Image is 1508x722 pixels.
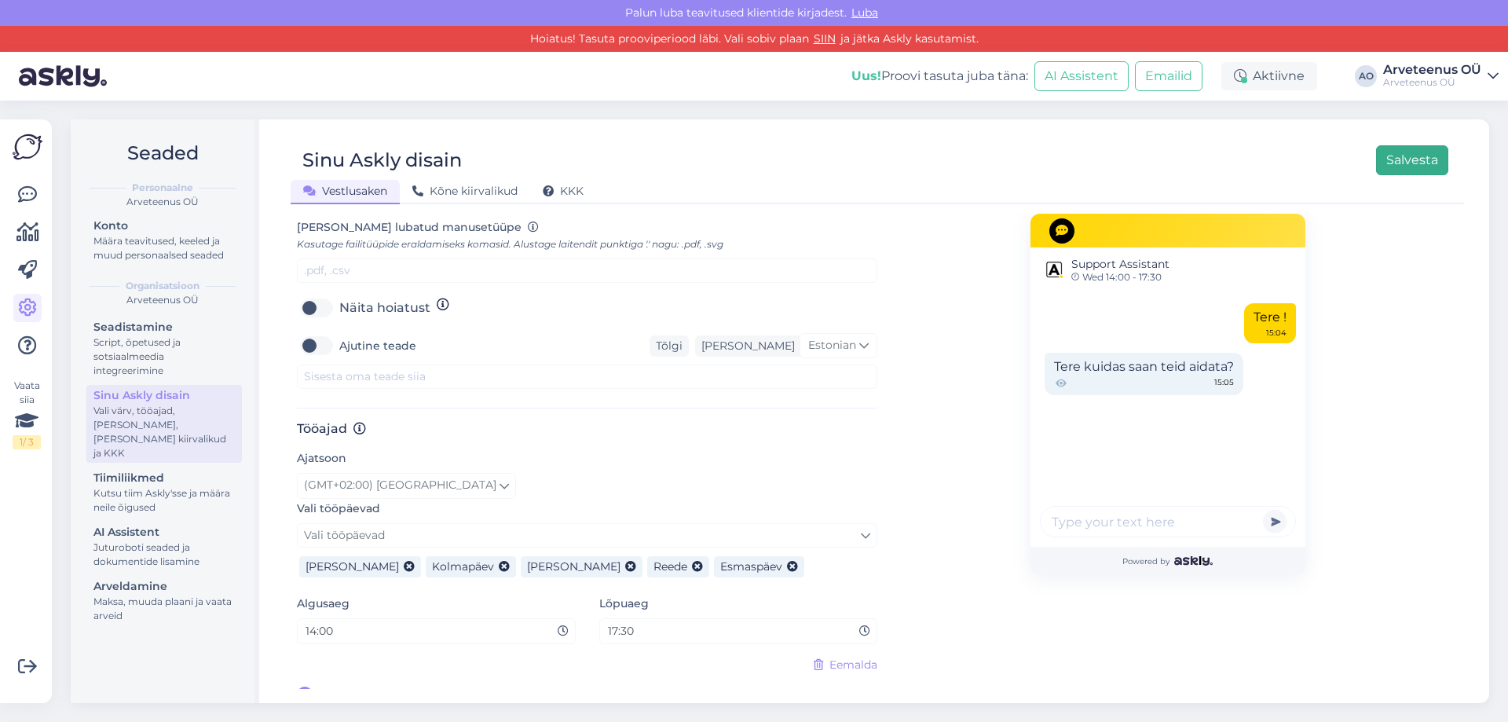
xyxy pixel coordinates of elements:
span: KKK [543,184,584,198]
a: Vali tööpäevad [297,523,877,548]
label: Ajatsoon [297,450,346,467]
div: Juturoboti seaded ja dokumentide lisamine [93,541,235,569]
div: [PERSON_NAME] [695,338,795,354]
div: Konto [93,218,235,234]
div: Arveteenus OÜ [83,293,242,307]
span: Wed 14:00 - 17:30 [1071,273,1169,282]
span: [PERSON_NAME] [306,559,399,574]
div: Proovi tasuta juba täna: [851,67,1028,86]
label: Algusaeg [297,596,350,612]
a: KontoMäära teavitused, keeled ja muud personaalsed seaded [86,215,242,265]
button: AI Assistent [1034,61,1129,91]
a: ArveldamineMaksa, muuda plaani ja vaata arveid [86,576,242,625]
span: Reede [653,559,687,574]
div: Sinu Askly disain [302,145,462,175]
label: Näita hoiatust [339,295,430,321]
a: SeadistamineScript, õpetused ja sotsiaalmeedia integreerimine [86,317,242,380]
div: Tiimiliikmed [93,470,235,486]
div: AI Assistent [93,524,235,541]
div: Seadistamine [93,319,235,335]
span: Estonian [808,337,856,354]
a: AI AssistentJuturoboti seaded ja dokumentide lisamine [86,522,242,571]
span: [PERSON_NAME] [527,559,620,574]
span: Eemalda [829,657,877,673]
div: Arveteenus OÜ [83,195,242,209]
button: Salvesta [1376,145,1448,175]
div: Kutsu tiim Askly'sse ja määra neile õigused [93,486,235,515]
div: Arveteenus OÜ [1383,64,1481,76]
a: TiimiliikmedKutsu tiim Askly'sse ja määra neile õigused [86,467,242,517]
h2: Seaded [83,138,242,168]
div: Arveldamine [93,578,235,595]
div: Aktiivne [1221,62,1317,90]
div: Tere ! [1244,303,1296,343]
button: Emailid [1135,61,1202,91]
div: Tere kuidas saan teid aidata? [1045,353,1243,395]
a: Arveteenus OÜArveteenus OÜ [1383,64,1499,89]
img: Askly [1174,556,1213,566]
div: Maksa, muuda plaani ja vaata arveid [93,595,235,623]
span: Vali tööpäevad [304,528,385,542]
span: Powered by [1122,555,1213,567]
div: Vaata siia [13,379,41,449]
div: 15:04 [1266,327,1287,339]
span: Esmaspäev [720,559,782,574]
span: Support Assistant [1071,256,1169,273]
span: Kõne kiirvalikud [412,184,518,198]
span: Vestlusaken [303,184,387,198]
span: Kasutage failitüüpide eraldamiseks komasid. Alustage laitendit punktiga '.' nagu: .pdf, .svg [297,238,723,250]
span: (GMT+02:00) [GEOGRAPHIC_DATA] [304,477,496,494]
b: Personaalne [132,181,193,195]
b: Uus! [851,68,881,83]
div: Script, õpetused ja sotsiaalmeedia integreerimine [93,335,235,378]
div: Arveteenus OÜ [1383,76,1481,89]
div: Tõlgi [650,335,689,357]
input: Type your text here [1040,506,1296,537]
img: Support [1041,257,1067,282]
div: Määra teavitused, keeled ja muud personaalsed seaded [93,234,235,262]
label: Vali tööpäevad [297,500,380,517]
div: Sinu Askly disain [93,387,235,404]
label: Ajutine teade [339,333,416,358]
img: Askly Logo [13,132,42,162]
a: (GMT+02:00) [GEOGRAPHIC_DATA] [297,473,516,498]
span: Kolmapäev [432,559,494,574]
div: Vali värv, tööajad, [PERSON_NAME], [PERSON_NAME] kiirvalikud ja KKK [93,404,235,460]
span: [PERSON_NAME] lubatud manusetüüpe [297,220,522,234]
span: 15:05 [1214,376,1234,390]
a: Sinu Askly disainVali värv, tööajad, [PERSON_NAME], [PERSON_NAME] kiirvalikud ja KKK [86,385,242,463]
span: Luba [847,5,883,20]
b: Organisatsioon [126,279,199,293]
div: AO [1355,65,1377,87]
label: Lõpuaeg [599,596,649,612]
h3: Tööajad [297,421,877,436]
input: .pdf, .csv [297,258,877,283]
a: SIIN [809,31,840,46]
div: 1 / 3 [13,435,41,449]
span: [PERSON_NAME] [320,686,428,705]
